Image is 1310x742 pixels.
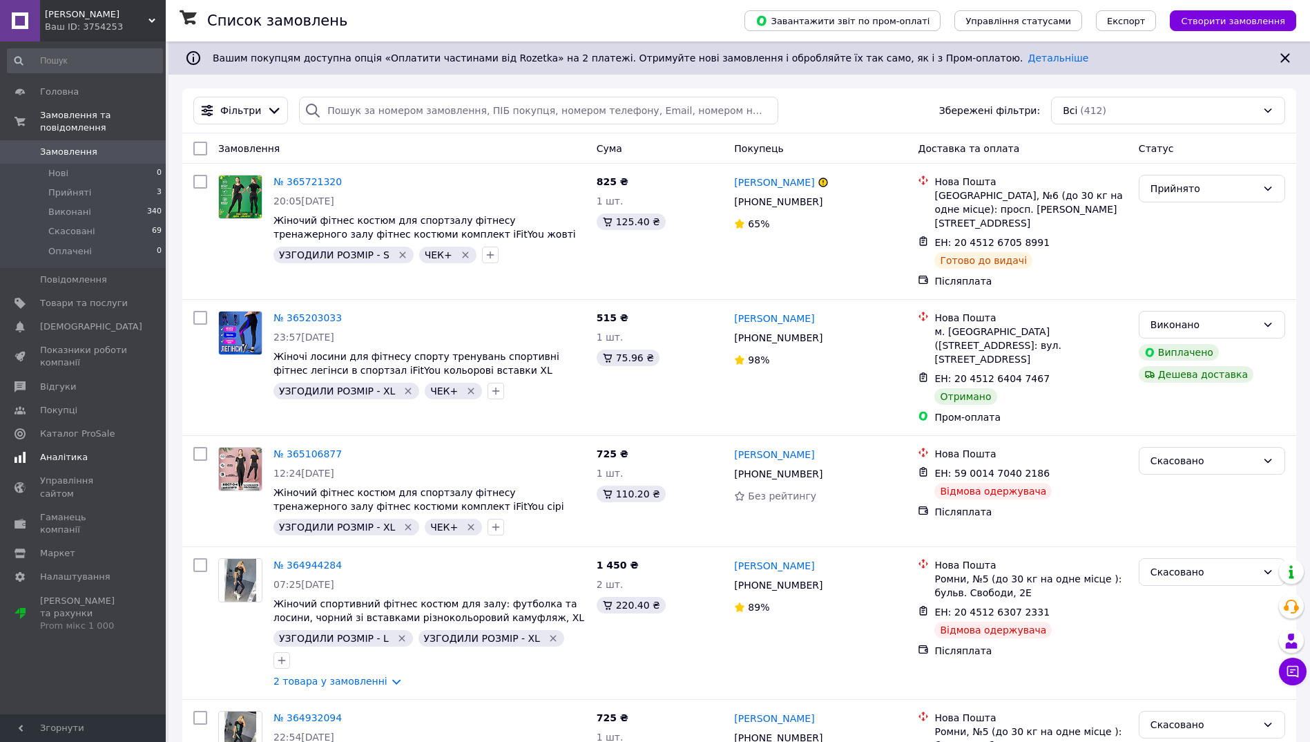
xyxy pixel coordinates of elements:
a: Створити замовлення [1156,15,1296,26]
span: Замовлення [218,143,280,154]
span: Замовлення та повідомлення [40,109,166,134]
span: Товари та послуги [40,297,128,310]
div: 110.20 ₴ [597,486,666,502]
a: № 365721320 [273,176,342,187]
span: 98% [748,354,769,365]
div: Отримано [934,388,996,405]
input: Пошук за номером замовлення, ПІБ покупця, номером телефону, Email, номером накладної [299,97,778,124]
span: ЧЕК+ [430,522,458,533]
span: Доставка та оплата [918,143,1019,154]
span: [PERSON_NAME] та рахунки [40,595,128,633]
span: 725 ₴ [597,448,628,459]
span: 12:24[DATE] [273,468,334,479]
span: 2 шт. [597,579,624,590]
span: Відгуки [40,381,76,393]
span: Вашим покупцям доступна опція «Оплатити частинами від Rozetka» на 2 платежі. Отримуйте нові замов... [213,53,1088,64]
span: Виконані [48,206,91,218]
a: № 365203033 [273,312,342,323]
input: Пошук [7,48,163,73]
img: Фото товару [224,559,257,602]
svg: Видалити мітку [548,633,559,644]
a: Фото товару [218,447,262,491]
span: ЕН: 20 4512 6404 7467 [934,373,1050,384]
span: 1 шт. [597,196,624,207]
div: Нова Пошта [934,175,1127,189]
button: Створити замовлення [1170,10,1296,31]
span: Маркет [40,547,75,560]
span: [DEMOGRAPHIC_DATA] [40,321,142,333]
div: Ромни, №5 (до 30 кг на одне місце ): бульв. Свободи, 2Е [934,572,1127,600]
span: 1 шт. [597,468,624,479]
div: Нова Пошта [934,447,1127,461]
span: УЗГОДИЛИ РОЗМІР - XL [279,386,395,397]
div: Скасовано [1150,717,1257,732]
span: Всі [1063,104,1077,117]
a: [PERSON_NAME] [734,312,814,325]
span: Оплачені [48,245,92,258]
div: м. [GEOGRAPHIC_DATA] ([STREET_ADDRESS]: вул. [STREET_ADDRESS] [934,325,1127,366]
span: 0 [157,245,162,258]
div: [GEOGRAPHIC_DATA], №6 (до 30 кг на одне місце): просп. [PERSON_NAME][STREET_ADDRESS] [934,189,1127,230]
div: 220.40 ₴ [597,597,666,613]
div: [PHONE_NUMBER] [731,464,825,484]
a: Жіночі лосини для фітнесу спорту тренувань спортивні фітнес легінси в спортзал iFitYou кольорові ... [273,351,559,376]
svg: Видалити мітку [465,522,476,533]
span: 515 ₴ [597,312,628,323]
img: Фото товару [219,312,262,354]
a: Фото товару [218,175,262,219]
span: Нові [48,167,68,180]
span: ЧЕК+ [425,249,452,260]
span: 825 ₴ [597,176,628,187]
span: Замовлення [40,146,97,158]
div: Скасовано [1150,564,1257,580]
h1: Список замовлень [207,12,347,29]
div: Відмова одержувача [934,483,1052,500]
span: 65% [748,218,769,229]
a: Жіночий спортивний фітнес костюм для залу: футболка та лосини, чорний зі вставками різнокольорови... [273,598,584,623]
span: Каталог ProSale [40,428,115,440]
span: ЧЕК+ [430,386,458,397]
span: (412) [1080,105,1106,116]
a: [PERSON_NAME] [734,559,814,573]
span: Фільтри [220,104,261,117]
img: Фото товару [219,175,262,218]
span: Управління сайтом [40,475,128,500]
span: Управління статусами [965,16,1071,26]
a: Фото товару [218,558,262,602]
a: 2 товара у замовленні [273,676,387,687]
span: УЗГОДИЛИ РОЗМІР - L [279,633,389,644]
span: ЕН: 20 4512 6705 8991 [934,237,1050,248]
div: 75.96 ₴ [597,350,659,366]
button: Експорт [1096,10,1157,31]
svg: Видалити мітку [397,249,408,260]
span: Аналітика [40,451,88,464]
span: 0 [157,167,162,180]
a: № 365106877 [273,448,342,459]
button: Завантажити звіт по пром-оплаті [744,10,941,31]
button: Управління статусами [954,10,1082,31]
div: Ваш ID: 3754253 [45,21,166,33]
a: Жіночий фітнес костюм для спортзалу фітнесу тренажерного залу фітнес костюми комплект iFitYou жов... [273,215,576,254]
div: Прийнято [1150,181,1257,196]
div: Скасовано [1150,453,1257,468]
span: Показники роботи компанії [40,344,128,369]
img: Фото товару [219,448,262,491]
span: Жіночий фітнес костюм для спортзалу фітнесу тренажерного залу фітнес костюми комплект iFitYou сір... [273,487,564,526]
span: Статус [1139,143,1174,154]
a: [PERSON_NAME] [734,448,814,462]
a: № 364932094 [273,712,342,723]
span: Головна [40,86,79,98]
span: 20:05[DATE] [273,196,334,207]
div: Дешева доставка [1139,366,1253,383]
div: [PHONE_NUMBER] [731,192,825,211]
span: Прийняті [48,187,91,199]
div: Пром-оплата [934,410,1127,424]
div: 125.40 ₴ [597,213,666,230]
span: 3 [157,187,162,199]
div: Виконано [1150,317,1257,332]
div: Prom мікс 1 000 [40,620,128,632]
span: Експорт [1107,16,1146,26]
div: Виплачено [1139,344,1219,361]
